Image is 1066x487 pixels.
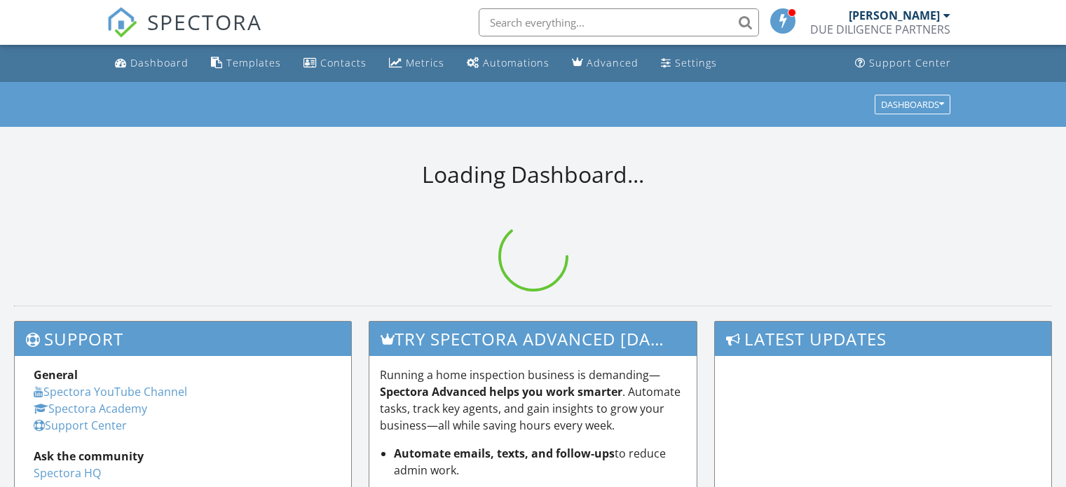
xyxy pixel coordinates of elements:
a: Automations (Basic) [461,50,555,76]
div: DUE DILIGENCE PARTNERS [810,22,950,36]
a: Spectora HQ [34,465,101,481]
li: to reduce admin work. [394,445,687,479]
a: Spectora Academy [34,401,147,416]
strong: General [34,367,78,383]
div: Settings [675,56,717,69]
strong: Automate emails, texts, and follow-ups [394,446,615,461]
div: Ask the community [34,448,332,465]
button: Dashboards [875,95,950,114]
strong: Spectora Advanced helps you work smarter [380,384,622,399]
a: Spectora YouTube Channel [34,384,187,399]
div: Templates [226,56,281,69]
a: Settings [655,50,723,76]
div: Contacts [320,56,367,69]
a: SPECTORA [107,19,262,48]
a: Support Center [849,50,957,76]
a: Advanced [566,50,644,76]
div: Metrics [406,56,444,69]
div: [PERSON_NAME] [849,8,940,22]
a: Metrics [383,50,450,76]
div: Dashboards [881,100,944,109]
div: Automations [483,56,549,69]
a: Dashboard [109,50,194,76]
a: Support Center [34,418,127,433]
img: The Best Home Inspection Software - Spectora [107,7,137,38]
a: Templates [205,50,287,76]
h3: Try spectora advanced [DATE] [369,322,697,356]
h3: Latest Updates [715,322,1051,356]
div: Support Center [869,56,951,69]
h3: Support [15,322,351,356]
div: Dashboard [130,56,189,69]
input: Search everything... [479,8,759,36]
p: Running a home inspection business is demanding— . Automate tasks, track key agents, and gain ins... [380,366,687,434]
a: Contacts [298,50,372,76]
div: Advanced [587,56,638,69]
span: SPECTORA [147,7,262,36]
